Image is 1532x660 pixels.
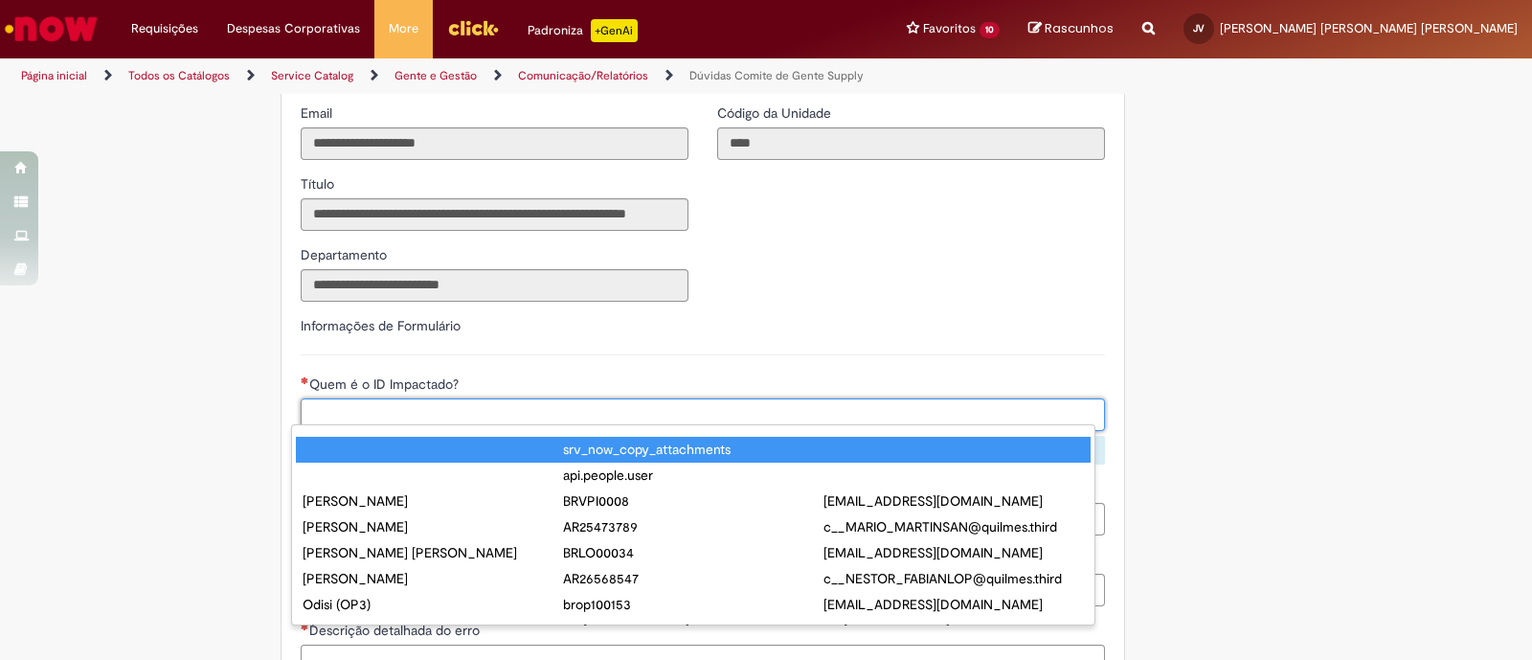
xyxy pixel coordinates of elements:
[563,466,823,485] div: api.people.user
[563,595,823,614] div: brop100153
[563,517,823,536] div: AR25473789
[292,433,1094,625] ul: Quem é o ID Impactado?
[303,543,563,562] div: [PERSON_NAME] [PERSON_NAME]
[303,491,563,511] div: [PERSON_NAME]
[303,621,563,640] div: "/><script Bar
[823,491,1084,511] div: [EMAIL_ADDRESS][DOMAIN_NAME]
[563,569,823,588] div: AR26568547
[563,491,823,511] div: BRVPI0008
[823,595,1084,614] div: [EMAIL_ADDRESS][DOMAIN_NAME]
[823,621,1084,640] div: a@[DOMAIN_NAME]
[303,595,563,614] div: Odisi (OP3)
[563,440,823,459] div: srv_now_copy_attachments
[303,517,563,536] div: [PERSON_NAME]
[823,543,1084,562] div: [EMAIL_ADDRESS][DOMAIN_NAME]
[563,621,823,640] div: a@[DOMAIN_NAME]
[823,569,1084,588] div: c__NESTOR_FABIANLOP@quilmes.third
[563,543,823,562] div: BRLO00034
[303,569,563,588] div: [PERSON_NAME]
[823,517,1084,536] div: c__MARIO_MARTINSAN@quilmes.third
